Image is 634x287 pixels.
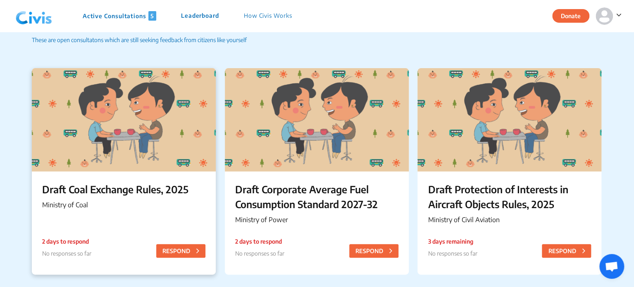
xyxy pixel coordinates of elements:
button: RESPOND [349,244,398,258]
a: Draft Corporate Average Fuel Consumption Standard 2027-32Ministry of Power2 days to respond No re... [225,68,409,275]
p: 2 days to respond [235,237,284,246]
a: Donate [552,11,596,19]
p: Ministry of Power [235,215,398,225]
p: Draft Coal Exchange Rules, 2025 [42,182,205,197]
span: 5 [148,11,156,21]
a: Draft Protection of Interests in Aircraft Objects Rules, 2025Ministry of Civil Aviation3 days rem... [417,68,601,275]
img: navlogo.png [12,4,55,28]
img: person-default.svg [596,7,613,25]
p: Ministry of Civil Aviation [428,215,591,225]
p: Leaderboard [181,11,219,21]
p: 3 days remaining [428,237,477,246]
p: Ministry of Coal [42,200,205,210]
span: No responses so far [42,250,91,257]
span: No responses so far [428,250,477,257]
span: No responses so far [235,250,284,257]
p: These are open consultatons which are still seeking feedback from citizens like yourself [32,36,603,44]
div: Open chat [599,254,624,279]
p: How Civis Works [244,11,292,21]
p: Draft Protection of Interests in Aircraft Objects Rules, 2025 [428,182,591,211]
p: Active Consultations [83,11,156,21]
p: Draft Corporate Average Fuel Consumption Standard 2027-32 [235,182,398,211]
a: Draft Coal Exchange Rules, 2025Ministry of Coal2 days to respond No responses so farRESPOND [32,68,216,275]
button: RESPOND [542,244,591,258]
button: RESPOND [156,244,205,258]
p: 2 days to respond [42,237,91,246]
button: Donate [552,9,589,23]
